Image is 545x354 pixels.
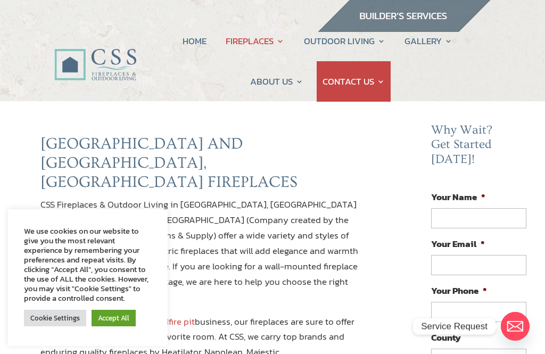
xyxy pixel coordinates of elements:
a: builder services construction supply [317,22,491,36]
h2: Why Wait? Get Started [DATE]! [431,123,535,172]
p: CSS Fireplaces & Outdoor Living in [GEOGRAPHIC_DATA], [GEOGRAPHIC_DATA] and in [GEOGRAPHIC_DATA],... [40,197,364,314]
label: Your Phone [431,285,487,297]
label: County [431,332,461,343]
a: fire pit [169,315,195,328]
label: Your Email [431,238,485,250]
a: Cookie Settings [24,310,86,326]
a: HOME [183,21,207,61]
img: CSS Fireplaces & Outdoor Living (Formerly Construction Solutions & Supply)- Jacksonville Ormond B... [54,27,136,85]
a: ABOUT US [250,61,303,102]
h2: [GEOGRAPHIC_DATA] AND [GEOGRAPHIC_DATA], [GEOGRAPHIC_DATA] FIREPLACES [40,134,364,197]
a: CONTACT US [323,61,385,102]
label: Your Name [431,191,485,203]
a: GALLERY [404,21,452,61]
a: FIREPLACES [226,21,284,61]
a: Accept All [92,310,136,326]
a: OUTDOOR LIVING [304,21,385,61]
a: Email [501,312,530,341]
div: We use cookies on our website to give you the most relevant experience by remembering your prefer... [24,226,152,303]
